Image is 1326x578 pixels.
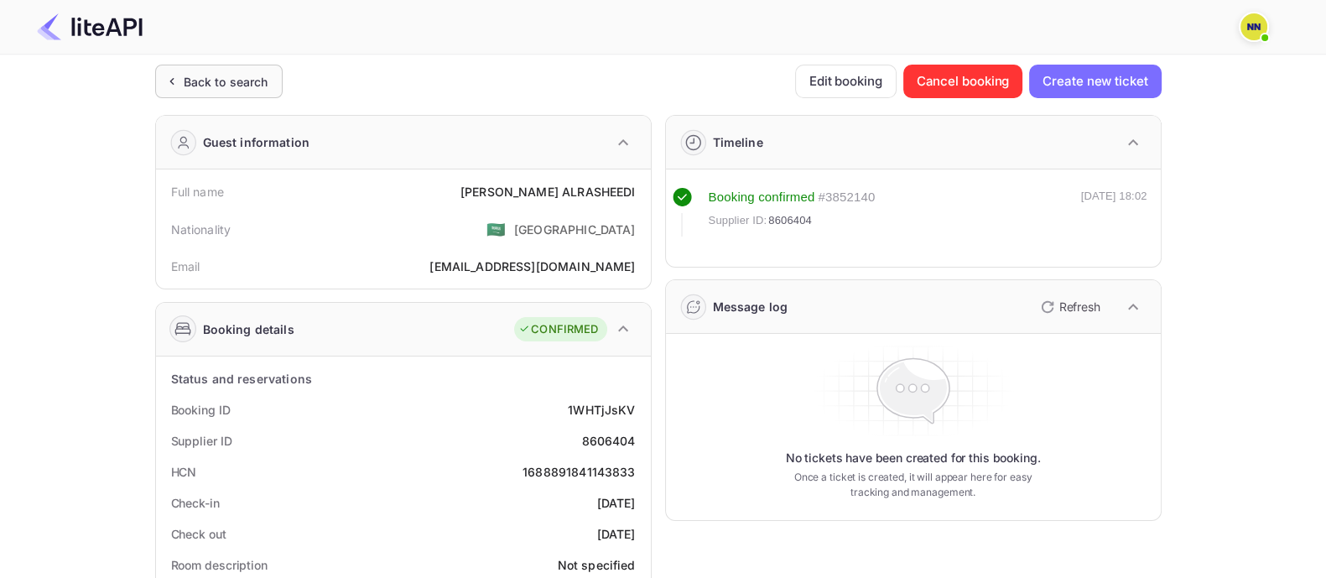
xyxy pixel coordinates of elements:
p: Refresh [1059,298,1100,315]
button: Cancel booking [903,65,1023,98]
img: N/A N/A [1240,13,1267,40]
div: 1WHTjJsKV [568,401,635,419]
button: Refresh [1031,294,1107,320]
div: [DATE] [597,525,636,543]
div: Check-in [171,494,220,512]
span: United States [486,214,506,244]
div: Check out [171,525,226,543]
div: CONFIRMED [518,321,598,338]
span: 8606404 [768,212,812,229]
div: Nationality [171,221,231,238]
div: Room description [171,556,268,574]
div: Not specified [558,556,636,574]
div: 1688891841143833 [523,463,635,481]
div: HCN [171,463,197,481]
div: [DATE] 18:02 [1081,188,1147,237]
div: Back to search [184,73,268,91]
div: Booking confirmed [709,188,815,207]
div: [GEOGRAPHIC_DATA] [514,221,636,238]
div: Status and reservations [171,370,312,388]
div: [DATE] [597,494,636,512]
p: Once a ticket is created, it will appear here for easy tracking and management. [781,470,1046,500]
div: Full name [171,183,224,200]
div: # 3852140 [818,188,875,207]
button: Edit booking [795,65,897,98]
div: 8606404 [581,432,635,450]
div: [PERSON_NAME] ALRASHEEDI [460,183,636,200]
span: Supplier ID: [709,212,767,229]
div: [EMAIL_ADDRESS][DOMAIN_NAME] [429,258,635,275]
div: Email [171,258,200,275]
button: Create new ticket [1029,65,1161,98]
div: Supplier ID [171,432,232,450]
img: LiteAPI Logo [37,13,143,40]
div: Booking details [203,320,294,338]
div: Message log [713,298,788,315]
p: No tickets have been created for this booking. [786,450,1041,466]
div: Timeline [713,133,763,151]
div: Booking ID [171,401,231,419]
div: Guest information [203,133,310,151]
